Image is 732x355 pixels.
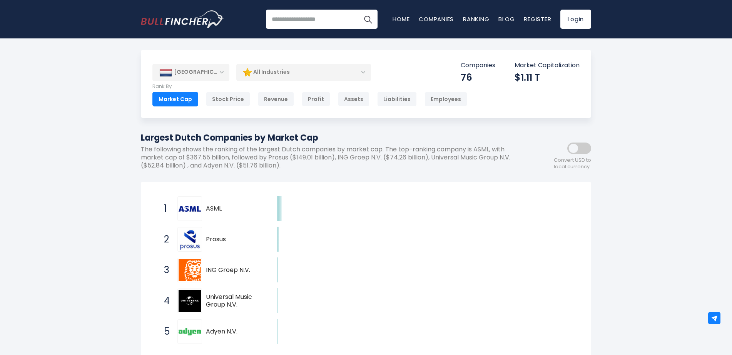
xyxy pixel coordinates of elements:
a: Register [524,15,551,23]
span: ING Groep N.V. [206,266,264,274]
div: Profit [302,92,330,106]
a: Companies [419,15,454,23]
button: Search [358,10,378,29]
div: Revenue [258,92,294,106]
span: 2 [160,233,168,246]
img: Bullfincher logo [141,10,224,28]
div: Liabilities [377,92,417,106]
h1: Largest Dutch Companies by Market Cap [141,131,522,144]
div: $1.11 T [515,71,580,83]
p: The following shows the ranking of the largest Dutch companies by market cap. The top-ranking com... [141,146,522,169]
img: Universal Music Group N.V. [179,290,201,312]
div: All Industries [236,63,371,81]
span: Universal Music Group N.V. [206,293,264,309]
a: Ranking [463,15,489,23]
a: Login [560,10,591,29]
p: Rank By [152,83,467,90]
div: Stock Price [206,92,250,106]
div: Employees [424,92,467,106]
span: Prosus [206,236,264,244]
div: [GEOGRAPHIC_DATA] [152,64,229,81]
span: 1 [160,202,168,215]
div: Assets [338,92,369,106]
p: Market Capitalization [515,61,580,70]
span: 4 [160,294,168,307]
div: 76 [461,71,495,83]
a: Home [393,15,409,23]
img: Prosus [179,228,201,250]
div: Market Cap [152,92,198,106]
img: ING Groep N.V. [179,259,201,281]
span: 3 [160,264,168,277]
span: 5 [160,325,168,338]
span: Convert USD to local currency [554,157,591,170]
img: Adyen N.V. [179,328,201,335]
span: Adyen N.V. [206,328,264,336]
p: Companies [461,61,495,70]
a: Go to homepage [141,10,224,28]
span: ASML [206,205,264,213]
img: ASML [179,206,201,212]
a: Blog [498,15,515,23]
